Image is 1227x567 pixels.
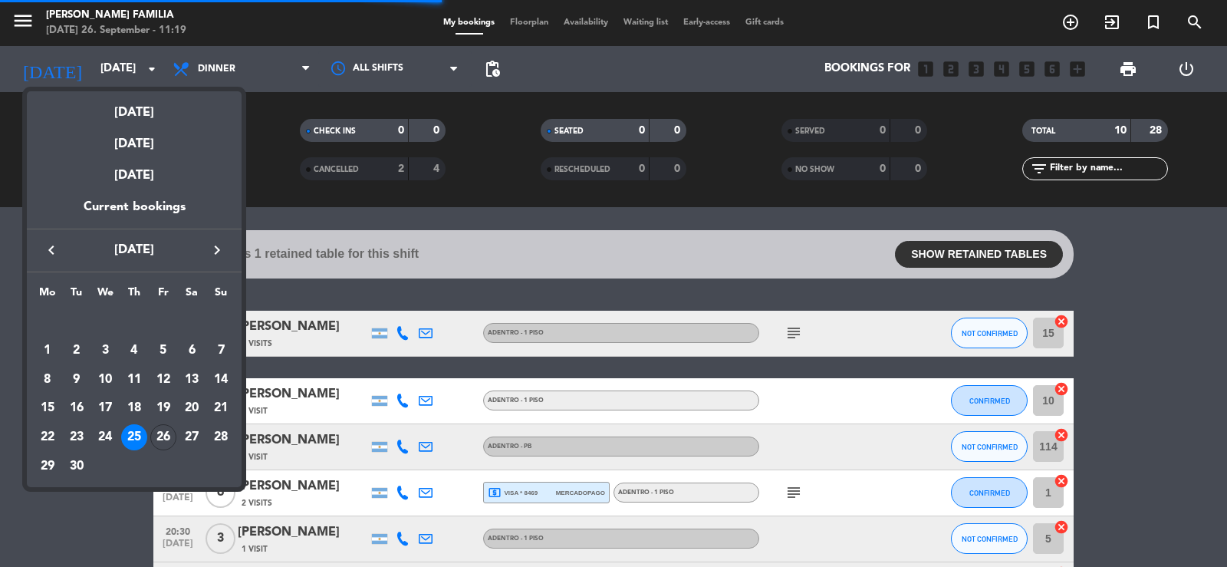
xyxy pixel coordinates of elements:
td: September 20, 2025 [178,394,207,423]
td: September 24, 2025 [90,423,120,452]
td: September 27, 2025 [178,423,207,452]
td: September 7, 2025 [206,336,235,365]
td: September 11, 2025 [120,365,149,394]
th: Tuesday [62,284,91,308]
div: 16 [64,395,90,421]
td: September 1, 2025 [33,336,62,365]
th: Friday [149,284,178,308]
div: 9 [64,367,90,393]
div: 19 [150,395,176,421]
i: keyboard_arrow_left [42,241,61,259]
div: 25 [121,424,147,450]
td: September 18, 2025 [120,394,149,423]
td: September 21, 2025 [206,394,235,423]
div: 28 [208,424,234,450]
div: 5 [150,338,176,364]
td: SEP [33,307,235,336]
div: 22 [35,424,61,450]
td: September 15, 2025 [33,394,62,423]
div: 3 [92,338,118,364]
div: 2 [64,338,90,364]
div: Current bookings [27,197,242,229]
th: Wednesday [90,284,120,308]
td: September 30, 2025 [62,452,91,481]
div: 23 [64,424,90,450]
div: [DATE] [27,154,242,197]
div: 1 [35,338,61,364]
th: Saturday [178,284,207,308]
div: 24 [92,424,118,450]
td: September 19, 2025 [149,394,178,423]
div: 11 [121,367,147,393]
td: September 14, 2025 [206,365,235,394]
div: 4 [121,338,147,364]
td: September 13, 2025 [178,365,207,394]
th: Sunday [206,284,235,308]
td: September 10, 2025 [90,365,120,394]
div: 6 [179,338,205,364]
td: September 6, 2025 [178,336,207,365]
td: September 3, 2025 [90,336,120,365]
button: keyboard_arrow_right [203,240,231,260]
td: September 12, 2025 [149,365,178,394]
div: 14 [208,367,234,393]
td: September 28, 2025 [206,423,235,452]
td: September 29, 2025 [33,452,62,481]
td: September 2, 2025 [62,336,91,365]
td: September 9, 2025 [62,365,91,394]
td: September 23, 2025 [62,423,91,452]
div: 26 [150,424,176,450]
th: Thursday [120,284,149,308]
div: 18 [121,395,147,421]
div: 20 [179,395,205,421]
div: 10 [92,367,118,393]
td: September 25, 2025 [120,423,149,452]
div: 30 [64,453,90,480]
td: September 16, 2025 [62,394,91,423]
div: 29 [35,453,61,480]
span: [DATE] [65,240,203,260]
div: [DATE] [27,123,242,154]
td: September 8, 2025 [33,365,62,394]
button: keyboard_arrow_left [38,240,65,260]
div: 12 [150,367,176,393]
td: September 26, 2025 [149,423,178,452]
div: [DATE] [27,91,242,123]
td: September 5, 2025 [149,336,178,365]
div: 13 [179,367,205,393]
td: September 4, 2025 [120,336,149,365]
td: September 17, 2025 [90,394,120,423]
div: 15 [35,395,61,421]
div: 17 [92,395,118,421]
td: September 22, 2025 [33,423,62,452]
div: 27 [179,424,205,450]
div: 7 [208,338,234,364]
div: 21 [208,395,234,421]
div: 8 [35,367,61,393]
i: keyboard_arrow_right [208,241,226,259]
th: Monday [33,284,62,308]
